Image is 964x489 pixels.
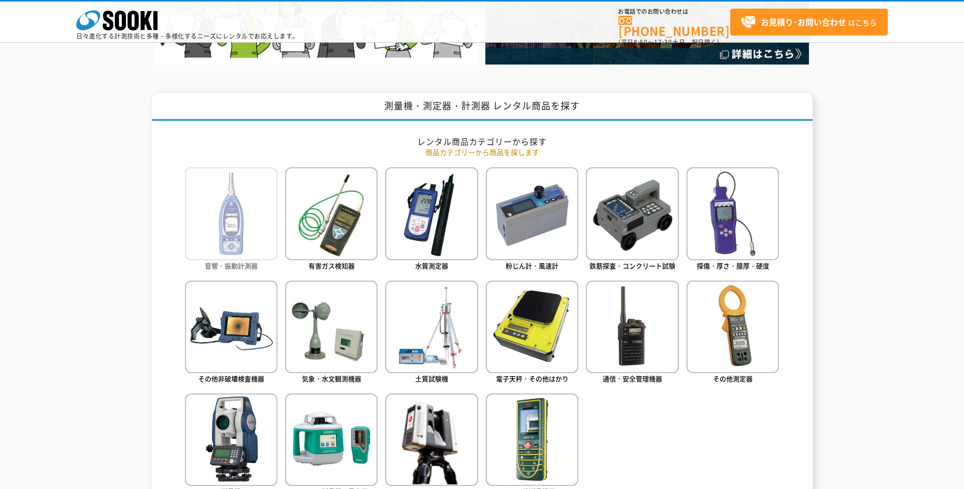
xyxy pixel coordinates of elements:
[618,38,719,47] span: (平日 ～ 土日、祝日除く)
[486,281,578,386] a: 電子天秤・その他はかり
[654,38,672,47] span: 17:30
[506,261,558,270] span: 粉じん計・風速計
[589,261,675,270] span: 鉄筋探査・コンクリート試験
[308,261,355,270] span: 有害ガス検知器
[486,167,578,272] a: 粉じん計・風速計
[285,167,378,260] img: 有害ガス検知器
[385,393,478,486] img: 3Dスキャナー
[687,167,779,272] a: 探傷・厚さ・膜厚・硬度
[205,261,258,270] span: 音響・振動計測器
[385,167,478,272] a: 水質測定器
[486,393,578,486] img: その他測量機器
[385,167,478,260] img: 水質測定器
[687,281,779,386] a: その他測定器
[385,281,478,386] a: 土質試験機
[603,374,662,383] span: 通信・安全管理機器
[185,167,277,260] img: 音響・振動計測器
[415,374,448,383] span: 土質試験機
[302,374,361,383] span: 気象・水文観測機器
[486,167,578,260] img: 粉じん計・風速計
[152,93,813,121] h1: 測量機・測定器・計測器 レンタル商品を探す
[415,261,448,270] span: 水質測定器
[285,281,378,386] a: 気象・水文観測機器
[496,374,569,383] span: 電子天秤・その他はかり
[730,9,888,36] a: お見積り･お問い合わせはこちら
[687,167,779,260] img: 探傷・厚さ・膜厚・硬度
[740,15,877,30] span: はこちら
[713,374,753,383] span: その他測定器
[198,374,264,383] span: その他非破壊検査機器
[76,33,299,39] p: 日々進化する計測技術と多種・多様化するニーズにレンタルでお応えします。
[586,167,678,272] a: 鉄筋探査・コンクリート試験
[185,281,277,386] a: その他非破壊検査機器
[586,167,678,260] img: 鉄筋探査・コンクリート試験
[761,16,846,28] strong: お見積り･お問い合わせ
[687,281,779,373] img: その他測定器
[185,393,277,486] img: 測量機
[285,281,378,373] img: 気象・水文観測機器
[285,393,378,486] img: レーザー測量機・墨出器
[185,281,277,373] img: その他非破壊検査機器
[385,281,478,373] img: 土質試験機
[185,167,277,272] a: 音響・振動計測器
[185,136,780,147] h2: レンタル商品カテゴリーから探す
[634,38,648,47] span: 8:50
[618,9,730,15] span: お電話でのお問い合わせは
[285,167,378,272] a: 有害ガス検知器
[185,147,780,158] p: 商品カテゴリーから商品を探します
[697,261,769,270] span: 探傷・厚さ・膜厚・硬度
[586,281,678,373] img: 通信・安全管理機器
[586,281,678,386] a: 通信・安全管理機器
[618,16,730,37] a: [PHONE_NUMBER]
[486,281,578,373] img: 電子天秤・その他はかり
